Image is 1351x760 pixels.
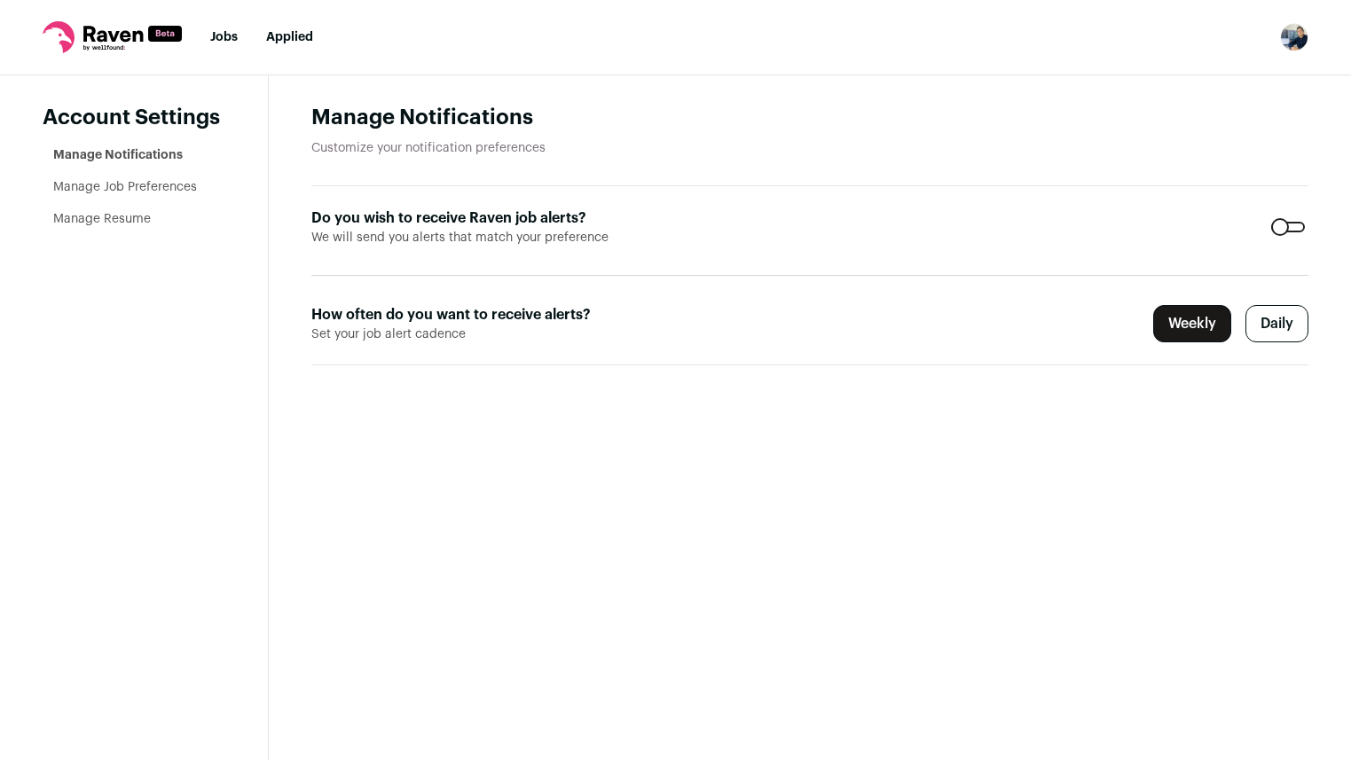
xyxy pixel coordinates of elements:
[1245,305,1308,342] label: Daily
[43,104,225,132] header: Account Settings
[266,31,313,43] a: Applied
[53,149,183,161] a: Manage Notifications
[311,104,1308,132] h1: Manage Notifications
[311,229,632,247] span: We will send you alerts that match your preference
[311,139,1308,157] p: Customize your notification preferences
[53,213,151,225] a: Manage Resume
[210,31,238,43] a: Jobs
[311,304,632,325] label: How often do you want to receive alerts?
[53,181,197,193] a: Manage Job Preferences
[1280,23,1308,51] button: Open dropdown
[311,325,632,343] span: Set your job alert cadence
[1153,305,1231,342] label: Weekly
[311,208,632,229] label: Do you wish to receive Raven job alerts?
[1280,23,1308,51] img: 15160958-medium_jpg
